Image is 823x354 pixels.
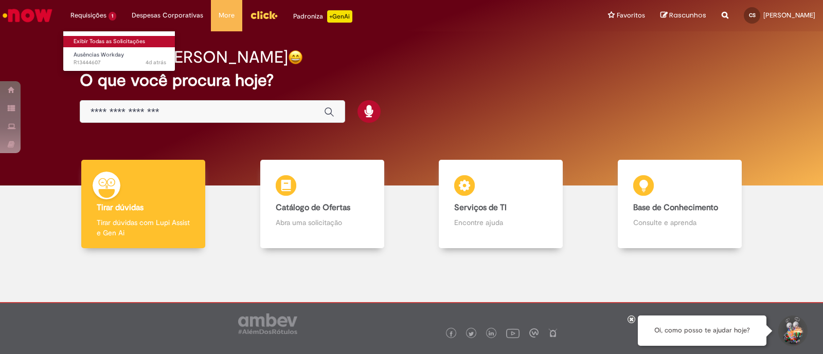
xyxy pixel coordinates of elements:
[529,328,539,338] img: logo_footer_workplace.png
[548,328,558,338] img: logo_footer_naosei.png
[288,50,303,65] img: happy-face.png
[63,49,176,68] a: Aberto R13444607 : Ausências Workday
[454,202,507,213] b: Serviços de TI
[327,10,352,23] p: +GenAi
[777,315,808,346] button: Iniciar Conversa de Suporte
[293,10,352,23] div: Padroniza
[54,160,233,249] a: Tirar dúvidas Tirar dúvidas com Lupi Assist e Gen Ai
[669,10,706,20] span: Rascunhos
[660,11,706,21] a: Rascunhos
[506,326,520,340] img: logo_footer_youtube.png
[638,315,766,346] div: Oi, como posso te ajudar hoje?
[233,160,412,249] a: Catálogo de Ofertas Abra uma solicitação
[449,331,454,337] img: logo_footer_facebook.png
[74,59,166,67] span: R13444607
[146,59,166,66] time: 25/08/2025 14:30:40
[63,36,176,47] a: Exibir Todas as Solicitações
[80,48,288,66] h2: Boa tarde, [PERSON_NAME]
[80,71,743,89] h2: O que você procura hoje?
[749,12,756,18] span: CS
[146,59,166,66] span: 4d atrás
[489,331,494,337] img: logo_footer_linkedin.png
[97,217,190,238] p: Tirar dúvidas com Lupi Assist e Gen Ai
[276,202,350,213] b: Catálogo de Ofertas
[591,160,770,249] a: Base de Conhecimento Consulte e aprenda
[633,202,718,213] b: Base de Conhecimento
[219,10,235,21] span: More
[469,331,474,337] img: logo_footer_twitter.png
[132,10,203,21] span: Despesas Corporativas
[238,313,297,334] img: logo_footer_ambev_rotulo_gray.png
[74,51,124,59] span: Ausências Workday
[454,217,547,228] p: Encontre ajuda
[1,5,54,26] img: ServiceNow
[70,10,106,21] span: Requisições
[250,7,278,23] img: click_logo_yellow_360x200.png
[63,31,175,71] ul: Requisições
[411,160,591,249] a: Serviços de TI Encontre ajuda
[97,202,144,213] b: Tirar dúvidas
[633,217,726,228] p: Consulte e aprenda
[276,217,369,228] p: Abra uma solicitação
[617,10,645,21] span: Favoritos
[763,11,815,20] span: [PERSON_NAME]
[109,12,116,21] span: 1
